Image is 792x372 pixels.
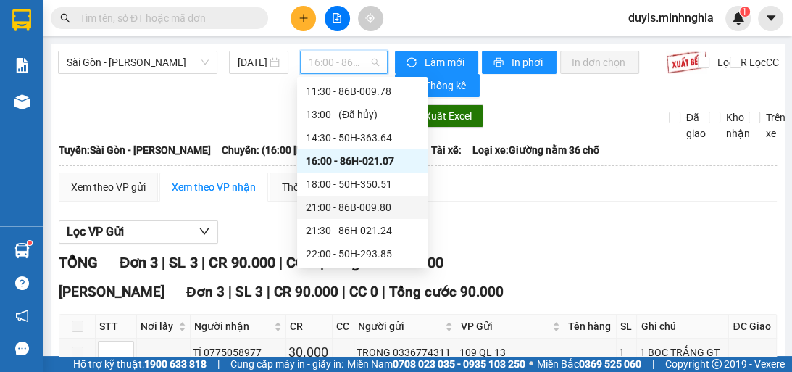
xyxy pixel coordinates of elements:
span: aim [365,13,375,23]
strong: 0369 525 060 [579,358,641,370]
input: 13/09/2025 [238,54,267,70]
span: | [228,284,232,300]
div: 18:00 - 50H-350.51 [306,176,419,192]
span: Miền Bắc [537,356,641,372]
span: printer [493,57,506,69]
span: Sài Gòn - Phan Rí [67,51,209,73]
span: question-circle [15,276,29,290]
strong: 1900 633 818 [144,358,207,370]
th: STT [96,315,137,339]
span: CC 0 [349,284,378,300]
sup: 1 [740,7,750,17]
span: CC 0 [285,254,316,271]
strong: 0708 023 035 - 0935 103 250 [393,358,525,370]
span: sync [407,57,419,69]
button: syncLàm mới [395,51,478,74]
span: | [267,284,270,300]
span: | [342,284,346,300]
span: Đơn 3 [120,254,158,271]
span: [PERSON_NAME] [59,284,164,300]
span: notification [15,309,29,323]
span: VP Gửi [461,318,549,334]
span: 16:00 - 86H-021.07 [309,51,379,73]
th: SL [617,315,637,339]
td: 109 QL 13 [457,339,564,367]
span: Lọc CR [712,54,749,70]
input: Tìm tên, số ĐT hoặc mã đơn [80,10,251,26]
span: Cung cấp máy in - giấy in: [230,356,343,372]
button: file-add [325,6,350,31]
span: Miền Nam [347,356,525,372]
span: Đơn 3 [186,284,225,300]
th: Ghi chú [637,315,729,339]
span: Kho nhận [720,109,756,141]
span: Thống kê [425,78,468,94]
span: SL 3 [235,284,263,300]
span: duyls.minhnghia [617,9,725,27]
div: Xem theo VP nhận [172,179,256,195]
span: 1 [742,7,747,17]
button: downloadXuất Excel [397,104,483,128]
div: TRỌNG 0336774311 [357,344,454,360]
span: copyright [712,359,722,369]
span: | [278,254,282,271]
div: 1 [619,344,634,360]
span: Người gửi [358,318,442,334]
div: Thống kê [282,179,323,195]
div: 1 BỌC TRẮNG GT [639,344,726,360]
span: Lọc CC [743,54,781,70]
span: SL 3 [169,254,197,271]
div: 11:30 - 86B-009.78 [306,83,419,99]
div: 21:30 - 86H-021.24 [306,223,419,239]
div: 14:30 - 50H-363.64 [306,130,419,146]
span: CR 90.000 [208,254,275,271]
button: caret-down [758,6,783,31]
div: 22:00 - 50H-293.85 [306,246,419,262]
span: Nơi lấy [141,318,175,334]
span: Loại xe: Giường nằm 36 chỗ [472,142,599,158]
img: 9k= [666,51,707,74]
span: | [217,356,220,372]
button: plus [291,6,316,31]
button: In đơn chọn [560,51,639,74]
th: CR [286,315,333,339]
span: Tài xế: [431,142,462,158]
span: Đã giao [680,109,712,141]
img: icon-new-feature [732,12,745,25]
button: aim [358,6,383,31]
span: down [199,226,210,237]
button: Lọc VP Gửi [59,220,218,244]
div: 30.000 [288,342,330,363]
button: bar-chartThống kê [395,74,480,97]
span: caret-down [764,12,778,25]
span: file-add [332,13,342,23]
sup: 1 [28,241,32,245]
div: 13:00 - (Đã hủy) [306,107,419,123]
span: message [15,342,29,355]
span: Người nhận [194,318,271,334]
span: Làm mới [425,54,467,70]
div: 21:00 - 86B-009.80 [306,199,419,215]
div: Xem theo VP gửi [71,179,146,195]
span: Tổng cước 90.000 [389,284,504,300]
span: Trên xe [760,109,791,141]
span: | [382,284,385,300]
span: Hỗ trợ kỹ thuật: [73,356,207,372]
span: In phơi [512,54,545,70]
img: warehouse-icon [14,94,30,109]
div: 16:00 - 86H-021.07 [306,153,419,169]
th: ĐC Giao [729,315,777,339]
img: logo-vxr [12,9,31,31]
b: Tuyến: Sài Gòn - [PERSON_NAME] [59,144,211,156]
div: 109 QL 13 [459,344,561,360]
th: Tên hàng [564,315,617,339]
th: CC [333,315,354,339]
img: warehouse-icon [14,243,30,258]
span: Xuất Excel [425,108,472,124]
button: printerIn phơi [482,51,557,74]
span: | [201,254,204,271]
span: search [60,13,70,23]
span: | [162,254,165,271]
div: TÍ 0775058977 [193,344,283,360]
span: ⚪️ [529,361,533,367]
